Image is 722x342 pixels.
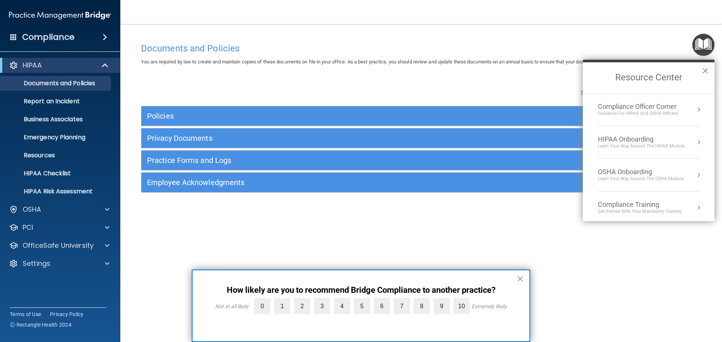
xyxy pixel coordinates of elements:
div: Guidance for HIPAA and OSHA Officers [598,110,678,117]
p: How likely are you to recommend Bridge Compliance to another practice? [208,285,514,295]
img: PMB logo [9,8,111,23]
label: 10 [454,298,470,314]
button: Open Resource Center [692,34,714,56]
span: Search Documents: [581,90,631,96]
label: 7 [394,298,410,314]
h4: Compliance [22,32,74,42]
span: Ⓒ Rectangle Health 2024 [10,321,71,328]
label: 0 [254,298,270,314]
h2: Resource Center [583,62,714,93]
a: Privacy Policy [50,310,84,318]
p: OfficeSafe University [23,241,94,250]
p: HIPAA Risk Assessment [5,188,108,195]
label: 1 [274,298,290,314]
label: 6 [374,298,390,314]
h5: Policies [147,112,555,120]
h5: Privacy Documents [147,134,555,142]
div: OSHA Onboarding [598,168,684,176]
p: Settings [23,259,50,268]
h4: Documents and Policies [141,44,701,53]
p: Documents and Policies [5,80,108,87]
div: Compliance Training [598,200,682,209]
label: 9 [434,298,450,314]
span: You are required by law to create and maintain copies of these documents on file in your office. ... [141,59,637,65]
p: Resources [5,152,108,159]
p: HIPAA Checklist [5,170,108,177]
p: HIPAA [23,61,42,70]
h5: Employee Acknowledgments [147,178,555,187]
div: Learn Your Way around the HIPAA module [598,143,685,149]
button: Close [702,65,709,77]
p: Emergency Planning [5,134,108,141]
div: Get Started with your mandatory training [598,208,682,215]
div: Compliance Officer Corner [598,102,678,111]
label: 5 [354,298,370,314]
div: Resource Center [583,60,714,221]
iframe: Drift Widget Chat Controller [592,289,713,319]
label: 4 [334,298,350,314]
div: Not at all likely [215,303,249,309]
h5: Practice Forms and Logs [147,156,555,164]
label: 8 [414,298,430,314]
p: Report an Incident [5,98,108,105]
p: OSHA [23,205,41,214]
p: Business Associates [5,116,108,123]
p: PCI [23,223,33,232]
button: Close [517,273,524,285]
a: Terms of Use [10,310,41,318]
label: 3 [314,298,330,314]
div: Extremely likely [472,303,507,309]
div: HIPAA Onboarding [598,135,685,143]
div: Learn your way around the OSHA module [598,176,684,182]
label: 2 [294,298,310,314]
